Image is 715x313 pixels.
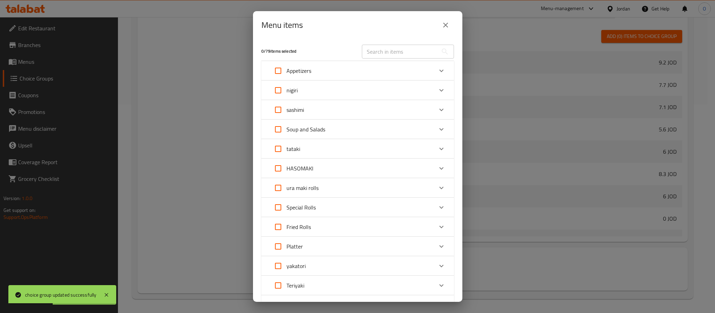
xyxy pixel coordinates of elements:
p: sashimi [286,106,304,114]
p: Fried Rolls [286,223,311,231]
p: grill [286,301,295,309]
div: Expand [261,159,454,178]
input: Search in items [362,45,438,59]
div: Expand [261,198,454,217]
div: Expand [261,81,454,100]
h2: Menu items [261,20,303,31]
div: Expand [261,178,454,198]
p: Appetizers [286,67,311,75]
p: yakatori [286,262,306,270]
div: choice group updated successfully [25,291,97,299]
button: close [437,17,454,33]
div: Expand [261,139,454,159]
div: Expand [261,61,454,81]
div: Expand [261,120,454,139]
p: Teriyaki [286,281,304,290]
p: tataki [286,145,300,153]
p: Soup and Salads [286,125,325,133]
p: nigiri [286,86,298,94]
div: Expand [261,256,454,276]
p: HASOMAKI [286,164,313,173]
div: Expand [261,100,454,120]
h5: 0 / 79 items selected [261,48,353,54]
div: Expand [261,276,454,295]
div: Expand [261,237,454,256]
p: Special Rolls [286,203,316,212]
p: ura maki rolls [286,184,319,192]
div: Expand [261,217,454,237]
p: Platter [286,242,303,251]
